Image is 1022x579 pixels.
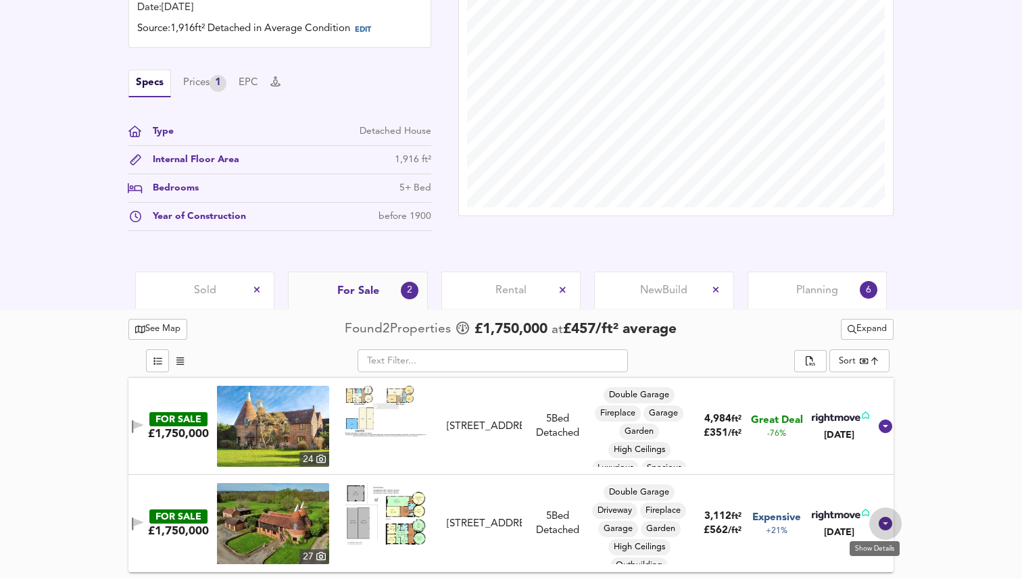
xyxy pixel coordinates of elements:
[183,75,226,92] button: Prices1
[809,428,869,442] div: [DATE]
[704,526,741,536] span: £ 562
[751,413,803,428] span: Great Deal
[809,526,869,539] div: [DATE]
[598,523,638,535] span: Garage
[610,559,668,572] span: Outbuilding
[441,517,527,531] div: Forest Farm, Tonbridge, TN11 0ND
[592,505,637,517] span: Driveway
[766,526,787,537] span: +21%
[447,420,522,434] div: [STREET_ADDRESS]
[767,428,786,440] span: -76%
[598,521,638,537] div: Garage
[592,462,639,474] span: Luxurious
[841,319,894,340] button: Expand
[345,320,454,338] div: Found 2 Propert ies
[595,405,641,422] div: Fireplace
[592,460,639,476] div: Luxurious
[345,483,426,545] img: Floorplan
[142,181,199,195] div: Bedrooms
[355,26,371,34] span: EDIT
[128,378,894,475] div: FOR SALE£1,750,000 property thumbnail 24 Floorplan[STREET_ADDRESS]5Bed DetachedDouble GarageFirep...
[217,483,329,564] img: property thumbnail
[474,320,547,340] span: £ 1,750,000
[728,526,741,535] span: / ft²
[149,509,208,524] div: FOR SALE
[619,424,659,440] div: Garden
[839,355,856,368] div: Sort
[731,415,741,424] span: ft²
[358,349,628,372] input: Text Filter...
[128,70,171,97] button: Specs
[604,387,675,403] div: Double Garage
[527,412,588,441] div: 5 Bed Detached
[704,511,731,522] span: 3,112
[608,444,671,456] span: High Ceilings
[217,386,329,467] img: property thumbnail
[552,324,563,336] span: at
[399,181,431,195] div: 5+ Bed
[794,350,827,373] div: split button
[643,407,683,420] span: Garage
[217,483,329,564] a: property thumbnail 27
[595,407,641,420] span: Fireplace
[345,386,426,436] img: Floorplan
[447,517,522,531] div: [STREET_ADDRESS]
[608,442,671,458] div: High Ceilings
[704,414,731,424] span: 4,984
[495,283,527,298] span: Rental
[135,322,180,337] span: See Map
[829,349,890,372] div: Sort
[194,283,216,298] span: Sold
[142,153,239,167] div: Internal Floor Area
[608,539,671,555] div: High Ceilings
[128,319,187,340] button: See Map
[592,503,637,519] div: Driveway
[379,209,431,224] div: before 1900
[527,509,588,538] div: 5 Bed Detached
[752,511,801,525] span: Expensive
[395,153,431,167] div: 1,916 ft²
[337,284,379,299] span: For Sale
[641,462,687,474] span: Spacious
[731,512,741,521] span: ft²
[360,124,431,139] div: Detached House
[137,22,422,39] div: Source: 1,916ft² Detached in Average Condition
[728,429,741,438] span: / ft²
[608,541,671,553] span: High Ceilings
[441,420,527,434] div: Vauxhall Lane, Tonbridge, Kent, TN11 0ND
[148,426,209,441] div: £1,750,000
[299,452,329,467] div: 24
[640,283,687,298] span: New Build
[128,475,894,572] div: FOR SALE£1,750,000 property thumbnail 27 Floorplan[STREET_ADDRESS]5Bed DetachedDouble GarageDrive...
[142,209,246,224] div: Year of Construction
[563,322,677,336] span: £ 457 / ft² average
[619,426,659,438] span: Garden
[239,76,258,91] button: EPC
[641,523,681,535] span: Garden
[848,322,887,337] span: Expand
[299,549,329,564] div: 27
[142,124,174,139] div: Type
[860,281,877,299] div: 6
[604,484,675,501] div: Double Garage
[604,389,675,401] span: Double Garage
[640,503,686,519] div: Fireplace
[610,557,668,574] div: Outbuilding
[217,386,329,467] a: property thumbnail 24
[604,486,675,499] span: Double Garage
[183,75,226,92] div: Prices
[704,428,741,438] span: £ 351
[401,282,418,299] div: 2
[640,505,686,517] span: Fireplace
[643,405,683,422] div: Garage
[148,524,209,538] div: £1,750,000
[137,1,422,16] div: Date: [DATE]
[796,283,838,298] span: Planning
[841,319,894,340] div: split button
[641,460,687,476] div: Spacious
[641,521,681,537] div: Garden
[210,75,226,92] div: 1
[149,412,208,426] div: FOR SALE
